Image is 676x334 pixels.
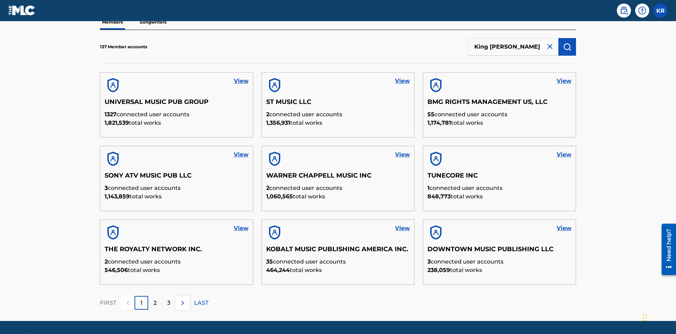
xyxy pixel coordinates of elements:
img: account [266,224,283,241]
h5: KOBALT MUSIC PUBLISHING AMERICA INC. [266,245,410,258]
p: connected user accounts [427,110,571,119]
a: Public Search [617,4,631,18]
img: account [105,150,121,167]
p: connected user accounts [266,258,410,266]
img: search [620,6,628,15]
p: total works [266,266,410,274]
p: Songwriters [138,15,169,30]
iframe: Resource Center [656,221,676,279]
span: 3 [105,185,108,191]
img: Search Works [563,43,571,51]
p: connected user accounts [427,258,571,266]
span: 1,174,781 [427,119,451,126]
p: Members [100,15,125,30]
span: 1,821,539 [105,119,129,126]
h5: ST MUSIC LLC [266,98,410,110]
span: 546,506 [105,267,128,273]
p: 2 [154,299,157,307]
a: View [557,224,571,233]
div: Help [635,4,649,18]
p: total works [266,192,410,201]
h5: THE ROYALTY NETWORK INC. [105,245,249,258]
p: total works [105,192,249,201]
a: View [557,77,571,85]
span: 848,773 [427,193,451,200]
p: connected user accounts [266,110,410,119]
span: 1,356,931 [266,119,290,126]
div: User Menu [653,4,668,18]
span: 2 [266,185,269,191]
p: connected user accounts [105,258,249,266]
p: total works [105,119,249,127]
p: 3 [167,299,170,307]
span: 55 [427,111,434,118]
a: View [395,224,410,233]
input: Search Members [468,38,558,56]
img: right [179,299,187,307]
img: account [427,224,444,241]
a: View [234,150,249,159]
span: 2 [105,258,108,265]
span: 1 [427,185,430,191]
a: View [395,150,410,159]
p: total works [105,266,249,274]
p: 1 [140,299,143,307]
img: account [266,150,283,167]
span: 35 [266,258,273,265]
span: 238,059 [427,267,450,273]
span: 1,060,565 [266,193,293,200]
img: close [546,42,554,51]
a: View [234,224,249,233]
iframe: Chat Widget [641,300,676,334]
p: FIRST [100,299,116,307]
img: account [105,224,121,241]
img: account [427,150,444,167]
p: total works [427,266,571,274]
p: LAST [194,299,208,307]
p: total works [427,119,571,127]
h5: UNIVERSAL MUSIC PUB GROUP [105,98,249,110]
h5: SONY ATV MUSIC PUB LLC [105,172,249,184]
span: 3 [427,258,431,265]
p: connected user accounts [266,184,410,192]
img: help [638,6,646,15]
span: 2 [266,111,269,118]
h5: DOWNTOWN MUSIC PUBLISHING LLC [427,245,571,258]
h5: TUNECORE INC [427,172,571,184]
img: account [266,77,283,94]
h5: WARNER CHAPPELL MUSIC INC [266,172,410,184]
p: 137 Member accounts [100,44,147,50]
h5: BMG RIGHTS MANAGEMENT US, LLC [427,98,571,110]
span: 1327 [105,111,117,118]
p: connected user accounts [427,184,571,192]
a: View [395,77,410,85]
div: Drag [643,307,647,328]
span: 464,244 [266,267,290,273]
p: connected user accounts [105,184,249,192]
img: MLC Logo [8,5,36,16]
img: account [427,77,444,94]
p: connected user accounts [105,110,249,119]
p: total works [427,192,571,201]
span: 1,143,859 [105,193,130,200]
a: View [557,150,571,159]
a: View [234,77,249,85]
p: total works [266,119,410,127]
img: account [105,77,121,94]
